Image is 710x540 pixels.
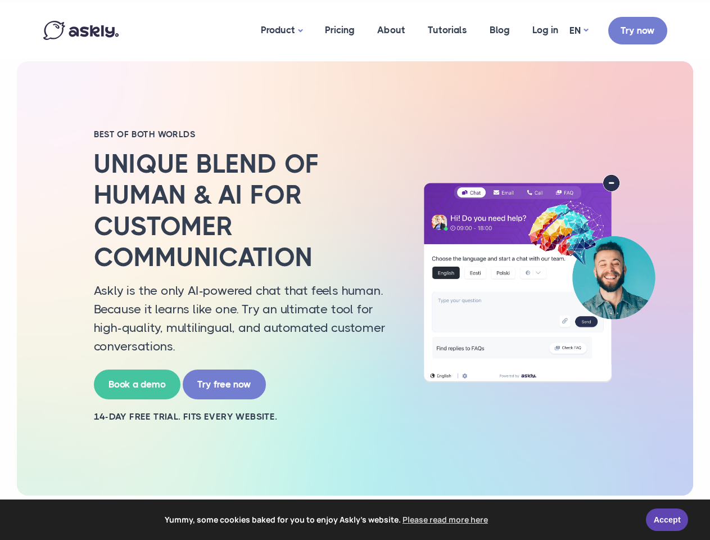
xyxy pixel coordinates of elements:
a: Product [250,3,314,58]
a: Tutorials [417,3,478,57]
a: About [366,3,417,57]
span: Yummy, some cookies baked for you to enjoy Askly's website. [16,511,638,528]
h2: 14-day free trial. Fits every website. [94,411,397,423]
a: EN [569,22,588,39]
a: Book a demo [94,370,180,399]
a: Try now [608,17,667,44]
a: Blog [478,3,521,57]
a: Log in [521,3,569,57]
a: Pricing [314,3,366,57]
a: Accept [646,508,688,531]
h2: Unique blend of human & AI for customer communication [94,148,397,273]
img: Askly [43,21,119,40]
h2: BEST OF BOTH WORLDS [94,129,397,140]
p: Askly is the only AI-powered chat that feels human. Because it learns like one. Try an ultimate t... [94,281,397,355]
a: Try free now [183,370,266,399]
img: AI multilingual chat [414,174,664,382]
a: learn more about cookies [401,511,490,528]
